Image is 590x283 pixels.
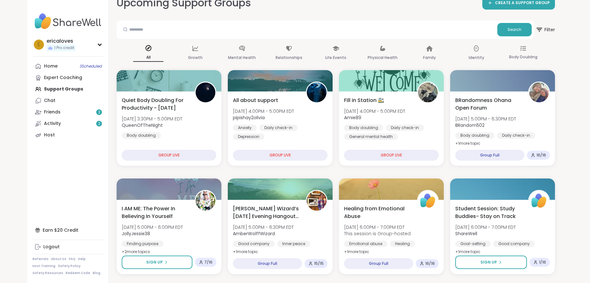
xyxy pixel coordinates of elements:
[188,54,203,62] p: Growth
[43,244,60,250] div: Logout
[196,191,215,211] img: JollyJessie38
[133,54,163,62] p: All
[66,271,90,275] a: Redeem Code
[344,205,410,220] span: Healing from Emotional Abuse
[233,134,264,140] div: Depression
[276,54,302,62] p: Relationships
[32,95,104,106] a: Chat
[122,230,150,237] b: JollyJessie38
[98,121,100,127] span: 2
[344,224,411,230] span: [DATE] 6:00PM - 7:00PM EDT
[233,97,278,104] span: All about support
[44,109,61,115] div: Friends
[205,260,212,265] span: 7 / 16
[32,10,104,33] img: ShareWell Nav Logo
[32,264,55,268] a: Host Training
[344,125,383,131] div: Body doubling
[44,120,61,127] div: Activity
[58,264,81,268] a: Safety Policy
[122,224,183,230] span: [DATE] 5:00PM - 6:00PM EDT
[44,132,55,138] div: Host
[80,64,102,69] span: 3 Scheduled
[307,83,327,102] img: pipishay2olivia
[233,125,257,131] div: Anxiety
[122,150,216,161] div: GROUP LIVE
[32,106,104,118] a: Friends2
[233,258,302,269] div: Group Full
[122,241,163,247] div: Finding purpose
[54,45,74,51] span: 1 Pro credit
[233,241,275,247] div: Good company
[122,132,161,139] div: Body doubling
[32,241,104,253] a: Logout
[314,261,324,266] span: 15 / 15
[196,83,215,102] img: QueenOfTheNight
[325,54,346,62] p: Life Events
[344,241,387,247] div: Emotional abuse
[233,150,327,161] div: GROUP LIVE
[344,150,439,161] div: GROUP LIVE
[122,205,188,220] span: I AM ME: The Power In Believing In Yourself
[32,257,48,261] a: Referrals
[44,63,58,69] div: Home
[228,54,256,62] p: Mental Health
[344,134,398,140] div: General mental health
[344,97,384,104] span: Fill in Station 🚉
[233,230,275,237] b: AmberWolffWizard
[122,97,188,112] span: Quiet Body Doubling For Productivity - [DATE]
[69,257,76,261] a: FAQ
[32,129,104,141] a: Host
[78,257,86,261] a: Help
[32,224,104,236] div: Earn $20 Credit
[277,241,310,247] div: Inner peace
[122,256,192,269] button: Sign Up
[390,241,415,247] div: Healing
[344,114,361,121] b: Amie89
[233,224,294,230] span: [DATE] 5:00PM - 6:30PM EDT
[259,125,298,131] div: Daily check-in
[344,108,405,114] span: [DATE] 4:00PM - 5:00PM EDT
[32,118,104,129] a: Activity2
[44,75,82,81] div: Expert Coaching
[32,72,104,83] a: Expert Coaching
[386,125,424,131] div: Daily check-in
[38,40,40,49] span: e
[32,271,63,275] a: Safety Resources
[233,205,299,220] span: [PERSON_NAME] Wizard’s [DATE] Evening Hangout Den 🐺🪄
[146,259,163,265] span: Sign Up
[98,110,100,115] span: 2
[47,38,76,45] div: ericaloves
[233,114,265,121] b: pipishay2olivia
[344,258,413,269] div: Group Full
[51,257,66,261] a: About Us
[307,191,327,211] img: AmberWolffWizard
[122,116,182,122] span: [DATE] 3:30PM - 5:00PM EDT
[122,122,163,128] b: QueenOfTheNight
[44,98,55,104] div: Chat
[368,54,398,62] p: Physical Health
[233,108,294,114] span: [DATE] 4:00PM - 5:00PM EDT
[32,61,104,72] a: Home3Scheduled
[344,230,411,237] span: This session is Group-hosted
[93,271,100,275] a: Blog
